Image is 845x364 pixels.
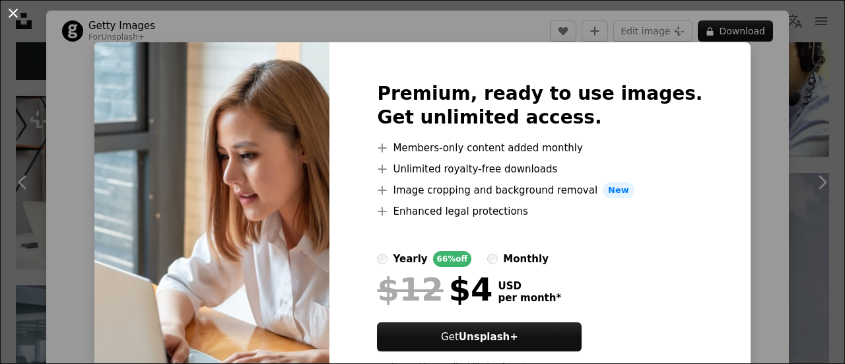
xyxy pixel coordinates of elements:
[487,254,498,264] input: monthly
[377,161,702,177] li: Unlimited royalty-free downloads
[377,182,702,198] li: Image cropping and background removal
[377,272,443,307] span: $12
[377,203,702,219] li: Enhanced legal protections
[503,251,549,267] div: monthly
[377,82,702,129] h2: Premium, ready to use images. Get unlimited access.
[393,251,427,267] div: yearly
[498,292,561,304] span: per month *
[498,280,561,292] span: USD
[433,251,472,267] div: 66% off
[377,140,702,156] li: Members-only content added monthly
[459,331,518,343] strong: Unsplash+
[377,322,582,351] button: GetUnsplash+
[377,254,388,264] input: yearly66%off
[603,182,634,198] span: New
[377,272,492,307] div: $4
